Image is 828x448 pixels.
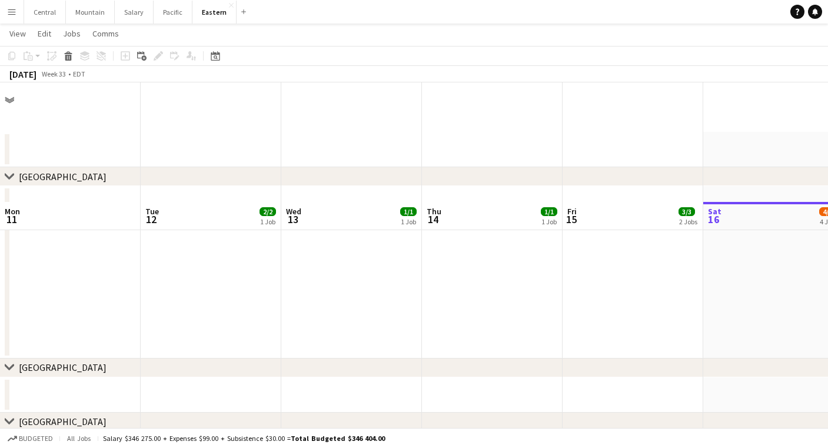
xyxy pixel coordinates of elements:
[9,68,36,80] div: [DATE]
[65,434,93,443] span: All jobs
[284,213,301,226] span: 13
[260,217,275,226] div: 1 Job
[291,434,385,443] span: Total Budgeted $346 404.00
[73,69,85,78] div: EDT
[38,28,51,39] span: Edit
[400,207,417,216] span: 1/1
[6,432,55,445] button: Budgeted
[24,1,66,24] button: Central
[154,1,192,24] button: Pacific
[145,206,159,217] span: Tue
[115,1,154,24] button: Salary
[708,206,721,217] span: Sat
[567,206,577,217] span: Fri
[92,28,119,39] span: Comms
[19,361,107,373] div: [GEOGRAPHIC_DATA]
[401,217,416,226] div: 1 Job
[103,434,385,443] div: Salary $346 275.00 + Expenses $99.00 + Subsistence $30.00 =
[679,207,695,216] span: 3/3
[425,213,441,226] span: 14
[9,28,26,39] span: View
[66,1,115,24] button: Mountain
[706,213,721,226] span: 16
[192,1,237,24] button: Eastern
[19,434,53,443] span: Budgeted
[5,206,20,217] span: Mon
[63,28,81,39] span: Jobs
[260,207,276,216] span: 2/2
[427,206,441,217] span: Thu
[19,416,107,427] div: [GEOGRAPHIC_DATA]
[19,171,107,182] div: [GEOGRAPHIC_DATA]
[5,26,31,41] a: View
[88,26,124,41] a: Comms
[541,207,557,216] span: 1/1
[144,213,159,226] span: 12
[566,213,577,226] span: 15
[3,213,20,226] span: 11
[33,26,56,41] a: Edit
[286,206,301,217] span: Wed
[541,217,557,226] div: 1 Job
[58,26,85,41] a: Jobs
[39,69,68,78] span: Week 33
[679,217,697,226] div: 2 Jobs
